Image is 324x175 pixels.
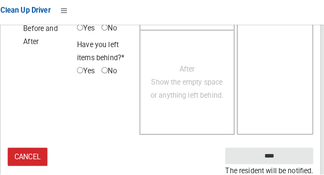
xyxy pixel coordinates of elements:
[104,25,119,38] span: No
[5,7,54,21] a: Clean Up Driver
[5,10,54,18] span: Clean Up Driver
[80,44,127,65] span: Have you left items behind?*
[14,13,76,51] span: Oversize - Before and After
[152,68,224,102] span: After Show the empty space or anything left behind.
[80,67,97,80] span: Yes
[80,25,97,38] span: Yes
[12,149,51,167] a: Cancel
[104,67,119,80] span: No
